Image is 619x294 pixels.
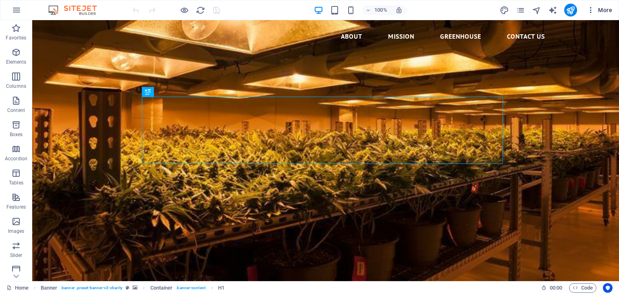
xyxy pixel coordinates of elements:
[41,283,58,293] span: Click to select. Double-click to edit
[532,5,542,15] button: navigator
[218,283,224,293] span: Click to select. Double-click to edit
[395,6,403,14] i: On resize automatically adjust zoom level to fit chosen device.
[6,35,26,41] p: Favorites
[516,6,525,15] i: Pages (Ctrl+Alt+S)
[8,228,25,234] p: Images
[6,283,29,293] a: Click to cancel selection. Double-click to open Pages
[541,283,563,293] h6: Session time
[196,6,205,15] i: Reload page
[126,286,129,290] i: This element is a customizable preset
[10,252,23,259] p: Slider
[532,6,541,15] i: Navigator
[587,6,612,14] span: More
[548,6,557,15] i: AI Writer
[573,283,593,293] span: Code
[6,83,26,89] p: Columns
[362,5,391,15] button: 100%
[564,4,577,17] button: publish
[6,204,26,210] p: Features
[374,5,387,15] h6: 100%
[550,283,562,293] span: 00 00
[5,155,27,162] p: Accordion
[566,6,575,15] i: Publish
[10,131,23,138] p: Boxes
[603,283,613,293] button: Usercentrics
[516,5,526,15] button: pages
[6,59,27,65] p: Elements
[548,5,558,15] button: text_generator
[41,283,225,293] nav: breadcrumb
[7,107,25,114] p: Content
[569,283,596,293] button: Code
[9,180,23,186] p: Tables
[584,4,615,17] button: More
[176,283,205,293] span: . banner-content
[555,285,557,291] span: :
[60,283,123,293] span: . banner .preset-banner-v3-charity
[150,283,173,293] span: Click to select. Double-click to edit
[500,5,509,15] button: design
[179,5,189,15] button: Click here to leave preview mode and continue editing
[195,5,205,15] button: reload
[46,5,107,15] img: Editor Logo
[133,286,137,290] i: This element contains a background
[500,6,509,15] i: Design (Ctrl+Alt+Y)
